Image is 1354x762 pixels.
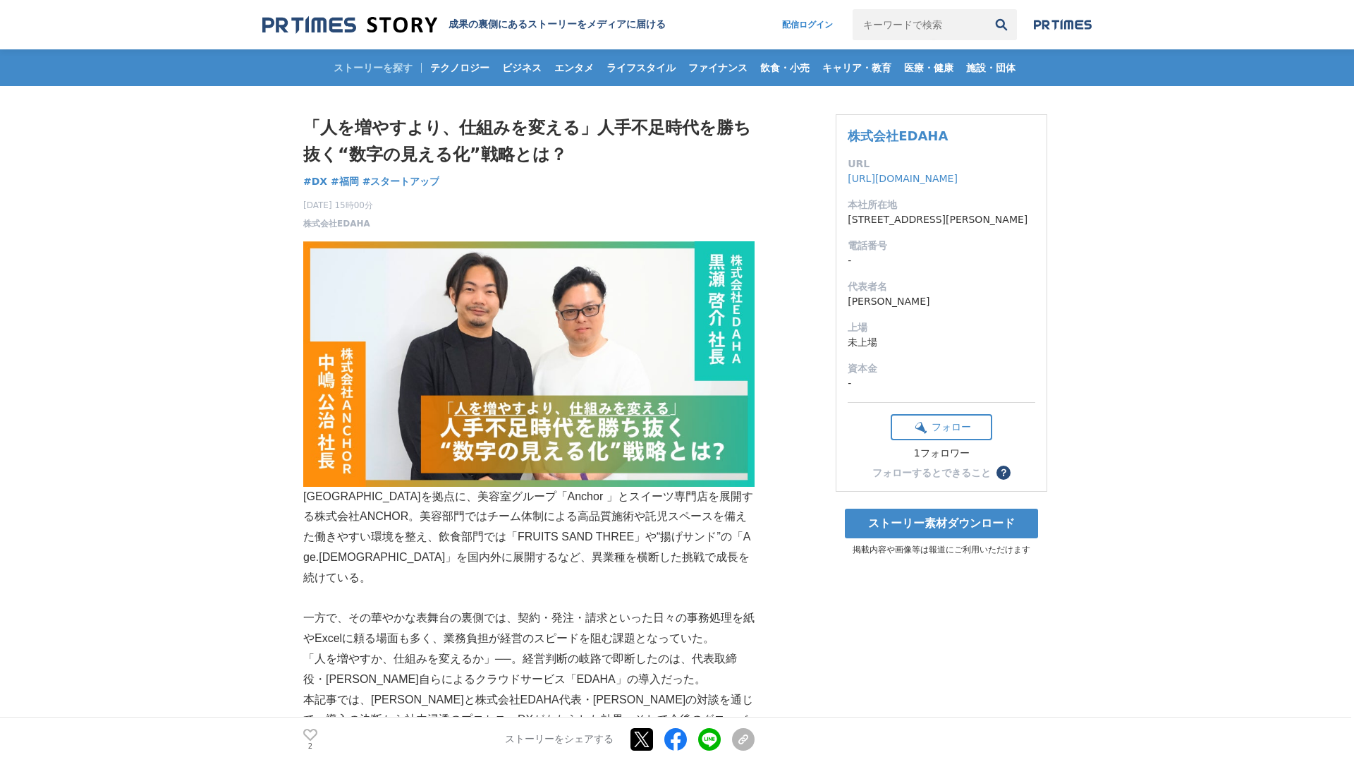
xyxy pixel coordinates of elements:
p: 「人を増やすか、仕組みを変えるか」──。経営判断の岐路で即断したのは、代表取締役・[PERSON_NAME]自らによるクラウドサービス「EDAHA」の導入だった。 [303,649,755,690]
dt: URL [848,157,1035,171]
dd: [STREET_ADDRESS][PERSON_NAME] [848,212,1035,227]
a: ストーリー素材ダウンロード [845,509,1038,538]
button: 検索 [986,9,1017,40]
span: [DATE] 15時00分 [303,199,373,212]
a: 施設・団体 [960,49,1021,86]
p: 2 [303,743,317,750]
p: 掲載内容や画像等は報道にご利用いただけます [836,544,1047,556]
img: prtimes [1034,19,1092,30]
span: キャリア・教育 [817,61,897,74]
input: キーワードで検索 [853,9,986,40]
span: ？ [999,468,1008,478]
span: #スタートアップ [362,175,440,188]
h1: 「人を増やすより、仕組みを変える」人手不足時代を勝ち抜く“数字の見える化”戦略とは？ [303,114,755,169]
dd: [PERSON_NAME] [848,294,1035,309]
p: 一方で、その華やかな表舞台の裏側では、契約・発注・請求といった日々の事務処理を紙やExcelに頼る場面も多く、業務負担が経営のスピードを阻む課題となっていた。 [303,608,755,649]
dt: 資本金 [848,361,1035,376]
span: 施設・団体 [960,61,1021,74]
dt: 上場 [848,320,1035,335]
a: エンタメ [549,49,599,86]
a: [URL][DOMAIN_NAME] [848,173,958,184]
p: [GEOGRAPHIC_DATA]を拠点に、美容室グループ「Anchor 」とスイーツ専門店を展開する株式会社ANCHOR。美容部門ではチーム体制による高品質施術や託児スペースを備えた働きやすい... [303,487,755,588]
a: 成果の裏側にあるストーリーをメディアに届ける 成果の裏側にあるストーリーをメディアに届ける [262,16,666,35]
a: 株式会社EDAHA [848,128,948,143]
span: 医療・健康 [898,61,959,74]
a: テクノロジー [425,49,495,86]
p: ストーリーをシェアする [505,734,614,746]
span: 飲食・小売 [755,61,815,74]
a: #スタートアップ [362,174,440,189]
span: #DX [303,175,327,188]
a: 株式会社EDAHA [303,217,370,230]
p: 本記事では、[PERSON_NAME]と株式会社EDAHA代表・[PERSON_NAME]の対談を通じて、導入の決断から社内浸透のプロセス、DXがもたらした効果、そして今後のグローバル展開を見据... [303,690,755,751]
dd: - [848,253,1035,268]
a: #福岡 [331,174,359,189]
dd: - [848,376,1035,391]
a: 飲食・小売 [755,49,815,86]
dd: 未上場 [848,335,1035,350]
a: ファイナンス [683,49,753,86]
dt: 電話番号 [848,238,1035,253]
div: 1フォロワー [891,447,992,460]
span: ライフスタイル [601,61,681,74]
a: 医療・健康 [898,49,959,86]
span: ビジネス [496,61,547,74]
a: キャリア・教育 [817,49,897,86]
button: フォロー [891,414,992,440]
span: テクノロジー [425,61,495,74]
button: ？ [996,466,1011,480]
a: 配信ログイン [768,9,847,40]
span: #福岡 [331,175,359,188]
span: ファイナンス [683,61,753,74]
a: ビジネス [496,49,547,86]
a: #DX [303,174,327,189]
div: フォローするとできること [872,468,991,478]
dt: 本社所在地 [848,198,1035,212]
img: 成果の裏側にあるストーリーをメディアに届ける [262,16,437,35]
span: エンタメ [549,61,599,74]
h2: 成果の裏側にあるストーリーをメディアに届ける [449,18,666,31]
img: thumbnail_96881320-a362-11f0-be38-a389c2315d6f.png [303,241,755,487]
a: ライフスタイル [601,49,681,86]
dt: 代表者名 [848,279,1035,294]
